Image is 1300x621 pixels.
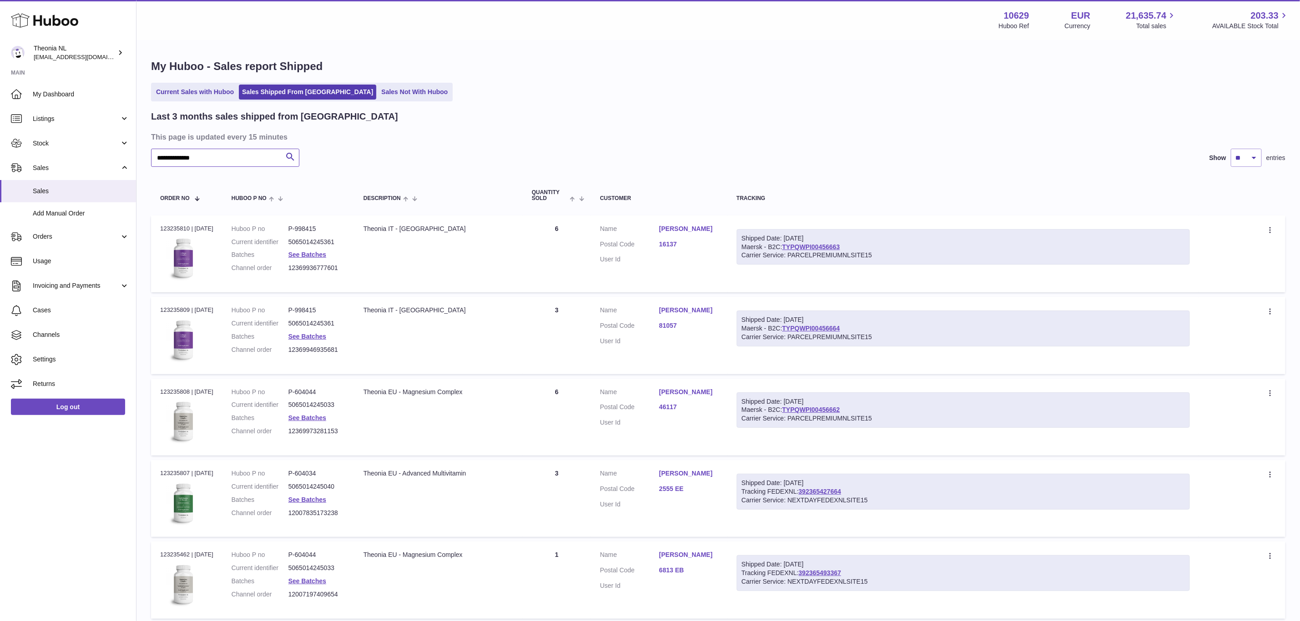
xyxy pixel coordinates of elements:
dd: 5065014245033 [288,401,345,409]
a: 6813 EB [659,566,718,575]
span: Usage [33,257,129,265]
img: info@wholesomegoods.eu [11,46,25,60]
a: 203.33 AVAILABLE Stock Total [1212,10,1289,30]
dt: Batches [232,332,288,341]
dd: 5065014245040 [288,482,345,491]
a: TYPQWPI00456663 [782,243,840,250]
a: Sales Not With Huboo [378,85,451,100]
td: 6 [523,215,591,292]
div: Carrier Service: PARCELPREMIUMNLSITE15 [742,333,1185,341]
div: 123235807 | [DATE] [160,469,213,477]
a: See Batches [288,496,326,503]
dd: P-604044 [288,551,345,559]
dt: Current identifier [232,564,288,572]
img: 106291725893142.jpg [160,399,206,444]
dt: Batches [232,414,288,422]
dt: Channel order [232,264,288,272]
dt: Batches [232,250,288,259]
span: Add Manual Order [33,209,129,218]
h1: My Huboo - Sales report Shipped [151,59,1285,74]
div: Carrier Service: NEXTDAYFEDEXNLSITE15 [742,577,1185,586]
dd: P-604044 [288,388,345,396]
dt: Postal Code [600,566,659,577]
dt: Name [600,551,659,561]
span: Stock [33,139,120,148]
span: Sales [33,187,129,195]
a: Sales Shipped From [GEOGRAPHIC_DATA] [239,85,376,100]
a: 81057 [659,321,718,330]
td: 1 [523,541,591,618]
span: Total sales [1136,22,1177,30]
span: Orders [33,232,120,241]
div: Carrier Service: NEXTDAYFEDEXNLSITE15 [742,496,1185,505]
a: 392365493367 [799,569,841,576]
dt: Channel order [232,346,288,354]
div: Shipped Date: [DATE] [742,479,1185,487]
a: [PERSON_NAME] [659,388,718,396]
dd: 12007835173238 [288,509,345,517]
div: Huboo Ref [999,22,1029,30]
div: 123235809 | [DATE] [160,306,213,314]
strong: EUR [1071,10,1090,22]
dt: Batches [232,577,288,586]
div: Maersk - B2C: [737,392,1190,428]
span: Invoicing and Payments [33,281,120,290]
dt: Current identifier [232,238,288,246]
dd: 12369973281153 [288,427,345,436]
a: See Batches [288,333,326,340]
dt: Channel order [232,509,288,517]
span: Channels [33,331,129,339]
dd: 12369936777601 [288,264,345,272]
div: Theonia NL [34,44,116,61]
div: 123235808 | [DATE] [160,388,213,396]
a: See Batches [288,414,326,421]
a: Log out [11,399,125,415]
a: See Batches [288,577,326,585]
span: Returns [33,380,129,388]
a: 16137 [659,240,718,249]
span: Cases [33,306,129,315]
h3: This page is updated every 15 minutes [151,132,1283,142]
a: [PERSON_NAME] [659,306,718,315]
div: Tracking [737,195,1190,201]
div: Currency [1065,22,1091,30]
dt: Channel order [232,590,288,599]
dt: Huboo P no [232,551,288,559]
dd: 12007197409654 [288,590,345,599]
img: 106291725893008.jpg [160,317,206,363]
div: Shipped Date: [DATE] [742,397,1185,406]
div: Customer [600,195,718,201]
img: 106291725893142.jpg [160,562,206,607]
a: [PERSON_NAME] [659,551,718,559]
span: Sales [33,164,120,172]
div: Theonia IT - [GEOGRAPHIC_DATA] [364,225,514,233]
dt: Name [600,388,659,399]
dt: Huboo P no [232,306,288,315]
dd: 5065014245361 [288,238,345,246]
a: 392365427664 [799,488,841,495]
div: Carrier Service: PARCELPREMIUMNLSITE15 [742,414,1185,423]
dt: Huboo P no [232,469,288,478]
dt: User Id [600,418,659,427]
span: My Dashboard [33,90,129,99]
span: 21,635.74 [1126,10,1166,22]
a: 46117 [659,403,718,411]
div: Shipped Date: [DATE] [742,316,1185,324]
dt: Batches [232,496,288,504]
td: 6 [523,379,591,456]
span: Order No [160,195,190,201]
div: Shipped Date: [DATE] [742,234,1185,243]
div: Theonia IT - [GEOGRAPHIC_DATA] [364,306,514,315]
div: Shipped Date: [DATE] [742,560,1185,569]
a: [PERSON_NAME] [659,469,718,478]
div: Maersk - B2C: [737,310,1190,346]
div: Maersk - B2C: [737,229,1190,265]
dt: Channel order [232,427,288,436]
a: 2555 EE [659,485,718,493]
dt: Huboo P no [232,225,288,233]
img: 106291725893008.jpg [160,235,206,281]
a: 21,635.74 Total sales [1126,10,1177,30]
dd: P-998415 [288,225,345,233]
span: [EMAIL_ADDRESS][DOMAIN_NAME] [34,53,134,60]
label: Show [1209,154,1226,162]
